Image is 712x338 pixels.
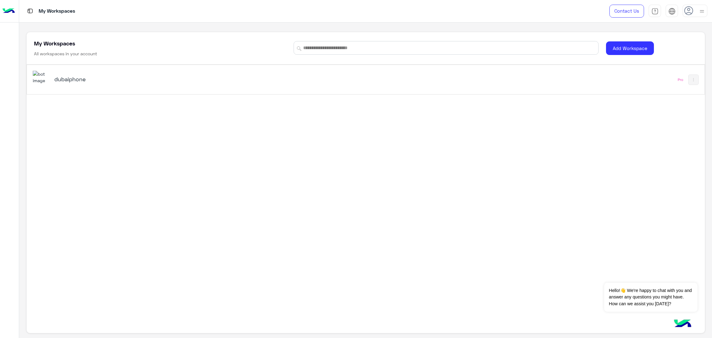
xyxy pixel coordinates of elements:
img: 1403182699927242 [33,71,49,84]
img: tab [651,8,659,15]
img: tab [668,8,676,15]
span: Hello!👋 We're happy to chat with you and answer any questions you might have. How can we assist y... [604,283,697,312]
a: tab [649,5,661,18]
a: Contact Us [609,5,644,18]
div: Pro [678,77,683,82]
p: My Workspaces [39,7,75,15]
img: profile [698,7,706,15]
h5: My Workspaces [34,40,75,47]
img: Logo [2,5,15,18]
img: hulul-logo.png [672,313,693,335]
button: Add Workspace [606,41,654,55]
h6: All workspaces in your account [34,51,97,57]
img: tab [26,7,34,15]
h5: dubaiphone [54,75,294,83]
